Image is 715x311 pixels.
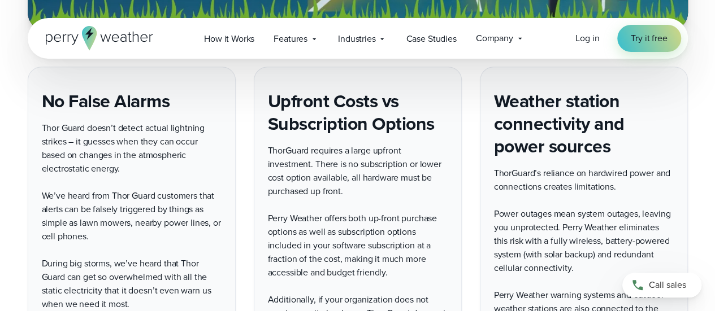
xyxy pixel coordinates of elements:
a: Call sales [622,273,701,297]
a: Log in [575,32,599,45]
span: Thor Guard doesn’t detect actual lightning strikes – it guesses when they can occur based on chan... [42,121,205,175]
h5: Upfront Costs vs Subscription Options [268,90,448,135]
p: ThorGuard requires a large upfront investment. There is no subscription or lower cost option avai... [268,144,448,198]
a: How it Works [194,27,264,50]
span: How it Works [204,32,254,46]
h5: Weather station connectivity and power sources [494,90,674,157]
p: During big storms, we’ve heard that Thor Guard can get so overwhelmed with all the static electri... [42,257,222,311]
p: Power outages mean system outages, leaving you unprotected. Perry Weather eliminates this risk wi... [494,207,674,275]
span: Call sales [649,278,686,292]
p: ThorGuard’s reliance on hardwired power and connections creates limitations. [494,167,674,194]
span: Case Studies [406,32,456,46]
h5: No False Alarms [42,90,222,112]
span: Company [476,32,513,45]
span: Try it free [631,32,667,45]
span: Industries [338,32,375,46]
p: We’ve heard from Thor Guard customers that alerts can be falsely triggered by things as simple as... [42,189,222,243]
span: Features [274,32,307,46]
p: Perry Weather offers both up-front purchase options as well as subscription options included in y... [268,212,448,279]
a: Case Studies [396,27,466,50]
a: Try it free [617,25,681,52]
